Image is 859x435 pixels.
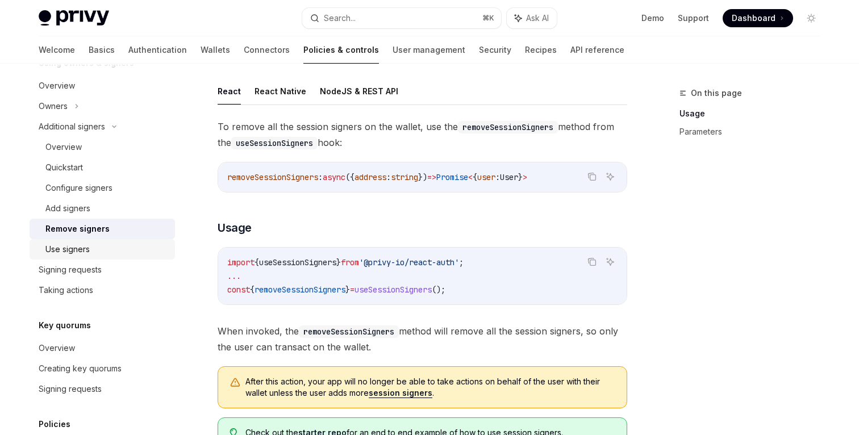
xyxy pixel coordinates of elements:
a: Remove signers [30,219,175,239]
a: API reference [570,36,624,64]
button: NodeJS & REST API [320,78,398,104]
code: useSessionSigners [231,137,318,149]
span: async [323,172,345,182]
span: Promise [436,172,468,182]
span: removeSessionSigners [255,285,345,295]
div: Overview [45,140,82,154]
span: { [255,257,259,267]
span: } [336,257,341,267]
div: Search... [324,11,356,25]
span: On this page [691,86,742,100]
span: useSessionSigners [355,285,432,295]
div: Owners [39,99,68,113]
a: Configure signers [30,178,175,198]
div: Configure signers [45,181,112,195]
div: Remove signers [45,222,110,236]
span: removeSessionSigners [227,172,318,182]
code: removeSessionSigners [458,121,558,133]
span: import [227,257,255,267]
span: After this action, your app will no longer be able to take actions on behalf of the user with the... [245,376,615,399]
div: Additional signers [39,120,105,133]
span: ⌘ K [482,14,494,23]
a: Add signers [30,198,175,219]
a: Signing requests [30,260,175,280]
span: : [495,172,500,182]
button: Copy the contents from the code block [585,254,599,269]
span: }) [418,172,427,182]
span: ; [459,257,464,267]
a: Security [479,36,511,64]
span: > [523,172,527,182]
a: Quickstart [30,157,175,178]
span: To remove all the session signers on the wallet, use the method from the hook: [218,119,627,150]
a: Dashboard [723,9,793,27]
button: React Native [255,78,306,104]
div: Overview [39,341,75,355]
span: const [227,285,250,295]
div: Taking actions [39,283,93,297]
span: User [500,172,518,182]
span: from [341,257,359,267]
span: { [250,285,255,295]
h5: Key quorums [39,319,91,332]
a: Taking actions [30,280,175,300]
a: Recipes [525,36,557,64]
span: address [355,172,386,182]
button: Search...⌘K [302,8,501,28]
span: => [427,172,436,182]
span: ... [227,271,241,281]
button: Ask AI [507,8,557,28]
a: session signers [369,388,432,398]
div: Add signers [45,202,90,215]
a: Creating key quorums [30,358,175,379]
span: : [386,172,391,182]
a: Demo [641,12,664,24]
span: } [345,285,350,295]
button: React [218,78,241,104]
span: string [391,172,418,182]
span: < [468,172,473,182]
button: Copy the contents from the code block [585,169,599,184]
svg: Warning [230,377,241,388]
button: Ask AI [603,254,618,269]
a: Authentication [128,36,187,64]
a: Support [678,12,709,24]
a: Signing requests [30,379,175,399]
div: Signing requests [39,382,102,396]
div: Creating key quorums [39,362,122,375]
h5: Policies [39,417,70,431]
span: useSessionSigners [259,257,336,267]
code: removeSessionSigners [299,325,399,338]
span: ({ [345,172,355,182]
a: Parameters [679,123,829,141]
span: { [473,172,477,182]
div: Signing requests [39,263,102,277]
a: Overview [30,76,175,96]
a: Connectors [244,36,290,64]
a: Wallets [201,36,230,64]
a: Welcome [39,36,75,64]
img: light logo [39,10,109,26]
span: = [350,285,355,295]
a: Basics [89,36,115,64]
span: } [518,172,523,182]
span: (); [432,285,445,295]
a: Overview [30,338,175,358]
a: Overview [30,137,175,157]
a: User management [393,36,465,64]
a: Usage [679,104,829,123]
button: Ask AI [603,169,618,184]
a: Use signers [30,239,175,260]
button: Toggle dark mode [802,9,820,27]
span: Ask AI [526,12,549,24]
div: Use signers [45,242,90,256]
span: When invoked, the method will remove all the session signers, so only the user can transact on th... [218,323,627,355]
span: user [477,172,495,182]
div: Overview [39,79,75,93]
a: Policies & controls [303,36,379,64]
span: Usage [218,220,252,236]
span: Dashboard [732,12,775,24]
span: : [318,172,323,182]
span: '@privy-io/react-auth' [359,257,459,267]
div: Quickstart [45,161,83,174]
